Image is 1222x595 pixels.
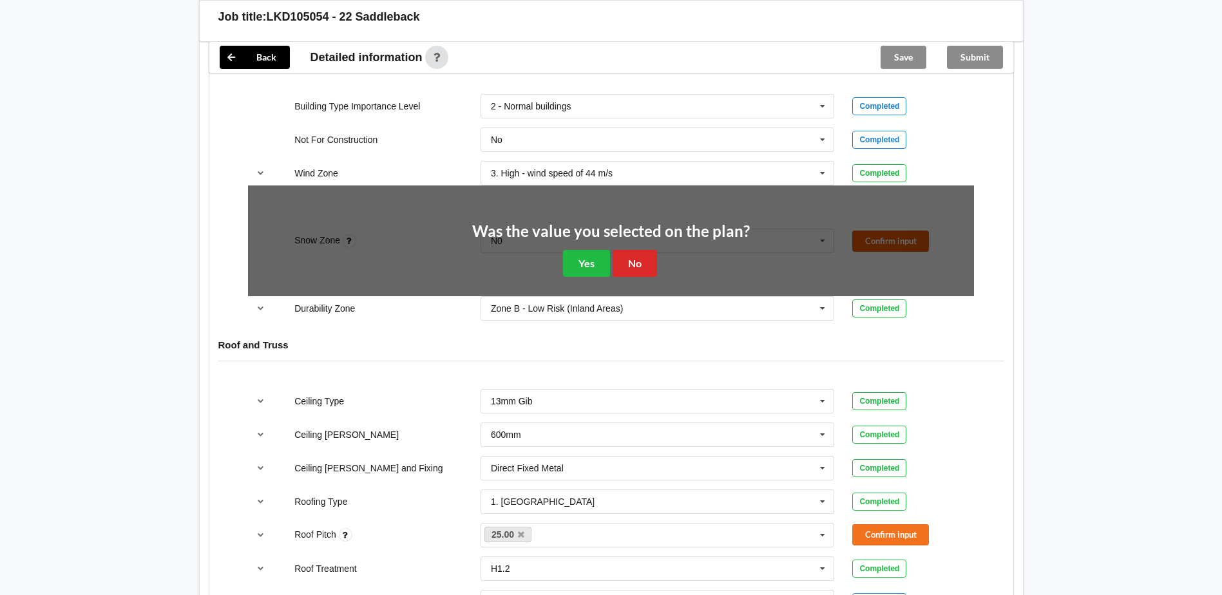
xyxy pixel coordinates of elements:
[294,396,344,406] label: Ceiling Type
[491,497,595,506] div: 1. [GEOGRAPHIC_DATA]
[294,563,357,574] label: Roof Treatment
[294,430,399,440] label: Ceiling [PERSON_NAME]
[491,397,533,406] div: 13mm Gib
[294,101,420,111] label: Building Type Importance Level
[294,168,338,178] label: Wind Zone
[613,250,657,276] button: No
[248,524,273,547] button: reference-toggle
[294,135,377,145] label: Not For Construction
[852,560,906,578] div: Completed
[248,557,273,580] button: reference-toggle
[294,529,338,540] label: Roof Pitch
[218,339,1004,351] h4: Roof and Truss
[491,102,571,111] div: 2 - Normal buildings
[491,304,623,313] div: Zone B - Low Risk (Inland Areas)
[491,169,613,178] div: 3. High - wind speed of 44 m/s
[852,426,906,444] div: Completed
[294,463,443,473] label: Ceiling [PERSON_NAME] and Fixing
[248,457,273,480] button: reference-toggle
[852,97,906,115] div: Completed
[852,493,906,511] div: Completed
[852,459,906,477] div: Completed
[310,52,423,63] span: Detailed information
[852,524,929,545] button: Confirm input
[472,222,750,241] h2: Was the value you selected on the plan?
[852,299,906,317] div: Completed
[248,390,273,413] button: reference-toggle
[248,162,273,185] button: reference-toggle
[294,303,355,314] label: Durability Zone
[484,527,532,542] a: 25.00
[220,46,290,69] button: Back
[491,135,502,144] div: No
[248,297,273,320] button: reference-toggle
[852,392,906,410] div: Completed
[248,423,273,446] button: reference-toggle
[563,250,610,276] button: Yes
[294,496,347,507] label: Roofing Type
[852,164,906,182] div: Completed
[248,490,273,513] button: reference-toggle
[852,131,906,149] div: Completed
[218,10,267,24] h3: Job title:
[491,430,521,439] div: 600mm
[491,464,564,473] div: Direct Fixed Metal
[491,564,510,573] div: H1.2
[267,10,420,24] h3: LKD105054 - 22 Saddleback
